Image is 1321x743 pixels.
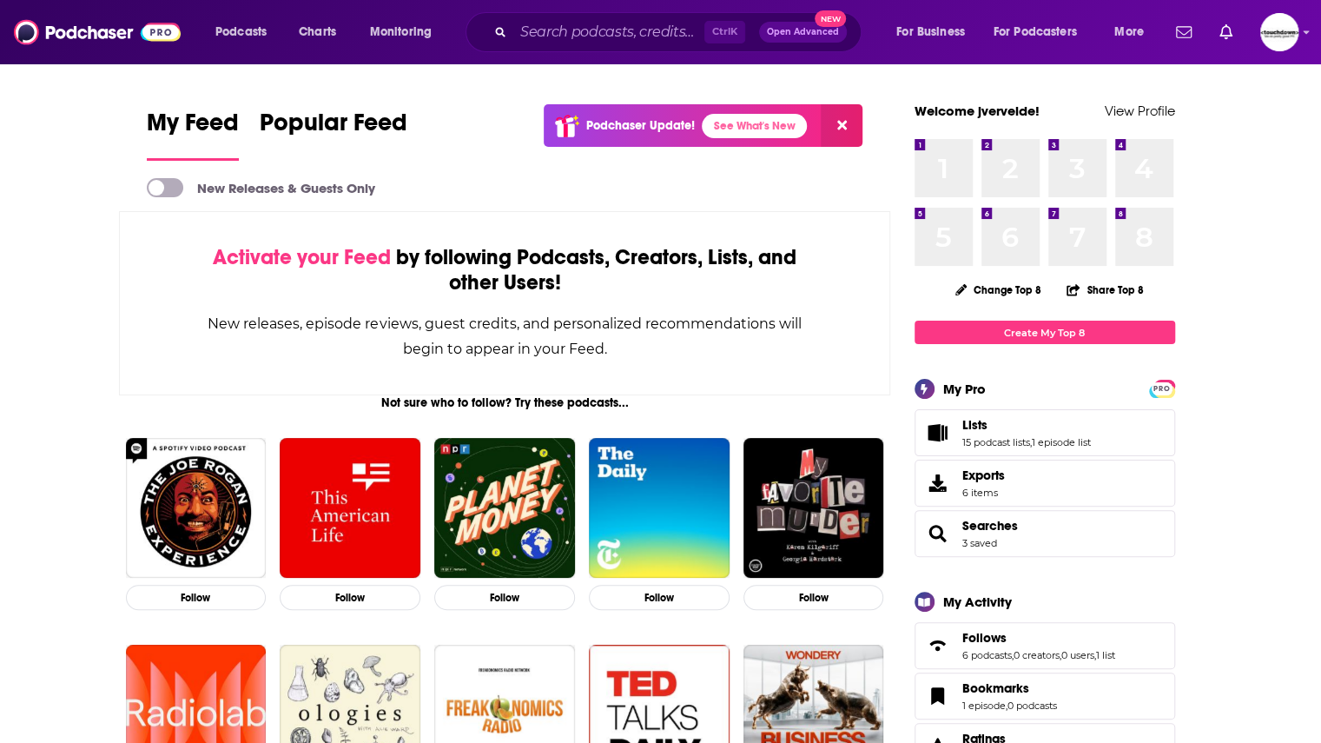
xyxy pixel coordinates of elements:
a: 1 list [1096,649,1115,661]
span: Logged in as jvervelde [1260,13,1298,51]
span: Bookmarks [915,673,1175,720]
span: My Feed [147,108,239,148]
span: , [1006,700,1007,712]
span: Follows [962,630,1007,646]
a: Show notifications dropdown [1212,17,1239,47]
a: Exports [915,460,1175,507]
button: Follow [280,585,420,610]
button: open menu [982,18,1102,46]
button: Change Top 8 [945,279,1053,301]
a: Bookmarks [921,684,955,708]
img: The Daily [589,438,730,579]
a: Lists [921,421,955,445]
img: My Favorite Murder with Karen Kilgariff and Georgia Hardstark [743,438,884,579]
span: Exports [921,471,955,495]
span: PRO [1152,382,1172,395]
span: For Podcasters [994,20,1077,44]
img: Podchaser - Follow, Share and Rate Podcasts [14,16,181,49]
a: Follows [921,634,955,658]
span: More [1114,20,1144,44]
img: User Profile [1260,13,1298,51]
span: Bookmarks [962,680,1029,696]
span: New [815,10,846,27]
p: Podchaser Update! [586,118,695,133]
button: Share Top 8 [1066,273,1144,307]
span: Podcasts [215,20,267,44]
span: For Business [896,20,965,44]
span: Exports [962,468,1005,483]
div: Not sure who to follow? Try these podcasts... [119,395,891,410]
div: My Activity [943,594,1012,610]
span: Popular Feed [260,108,407,148]
span: , [1012,649,1014,661]
a: 0 users [1061,649,1094,661]
span: Activate your Feed [213,244,391,270]
a: Lists [962,417,1091,433]
a: PRO [1152,381,1172,395]
button: open menu [884,18,987,46]
a: My Feed [147,108,239,161]
img: Planet Money [434,438,575,579]
a: 1 episode [962,700,1006,712]
input: Search podcasts, credits, & more... [513,18,704,46]
button: Follow [589,585,730,610]
a: Create My Top 8 [915,321,1175,344]
span: Lists [962,417,987,433]
span: 6 items [962,487,1005,499]
span: Open Advanced [767,28,839,36]
a: 0 podcasts [1007,700,1057,712]
span: Monitoring [370,20,432,44]
a: Show notifications dropdown [1169,17,1199,47]
a: Bookmarks [962,680,1057,696]
span: Ctrl K [704,21,745,43]
button: Follow [434,585,575,610]
a: 3 saved [962,537,997,549]
span: Searches [915,510,1175,557]
button: Show profile menu [1260,13,1298,51]
span: , [1060,649,1061,661]
img: The Joe Rogan Experience [126,438,267,579]
span: Lists [915,409,1175,456]
button: Follow [126,585,267,610]
img: This American Life [280,438,420,579]
button: Follow [743,585,884,610]
a: Charts [287,18,347,46]
a: Popular Feed [260,108,407,161]
button: open menu [358,18,454,46]
button: open menu [1102,18,1166,46]
div: Search podcasts, credits, & more... [482,12,878,52]
a: Welcome jvervelde! [915,103,1040,119]
a: View Profile [1105,103,1175,119]
a: See What's New [702,114,807,138]
div: New releases, episode reviews, guest credits, and personalized recommendations will begin to appe... [207,311,803,362]
a: 15 podcast lists [962,436,1030,448]
span: , [1094,649,1096,661]
span: Charts [299,20,336,44]
button: open menu [203,18,289,46]
a: New Releases & Guests Only [147,178,375,197]
a: 6 podcasts [962,649,1012,661]
div: My Pro [943,381,986,397]
a: 1 episode list [1032,436,1091,448]
span: Follows [915,622,1175,669]
a: Searches [962,518,1018,534]
span: , [1030,436,1032,448]
a: Follows [962,630,1115,646]
a: 0 creators [1014,649,1060,661]
div: by following Podcasts, Creators, Lists, and other Users! [207,245,803,295]
button: Open AdvancedNew [759,22,847,43]
a: Searches [921,521,955,546]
